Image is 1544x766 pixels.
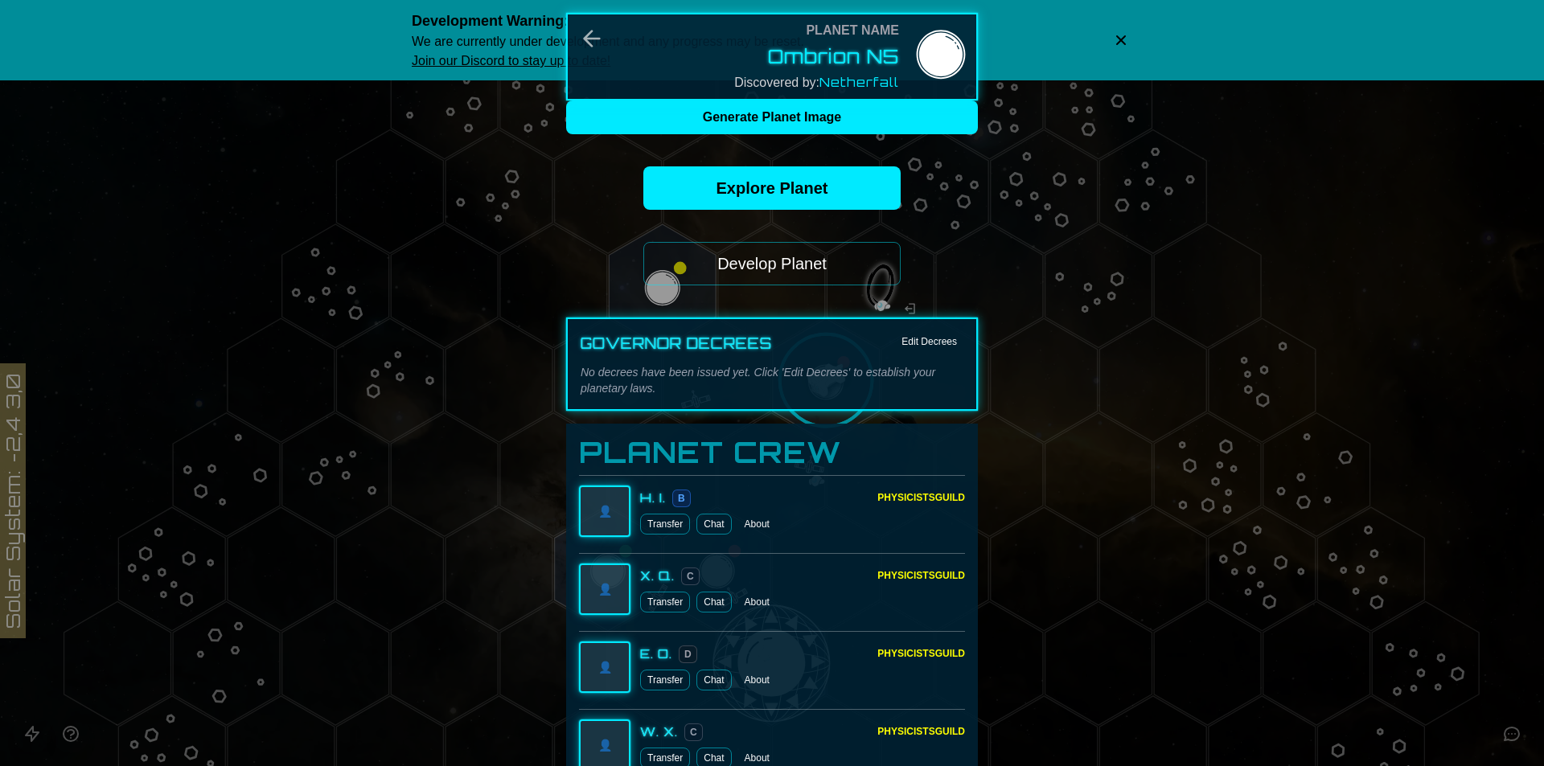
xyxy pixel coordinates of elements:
button: Transfer [640,670,690,690]
button: About [738,592,776,612]
a: Chat [696,592,731,612]
button: Develop Planet [643,242,901,285]
div: Physicists Guild [877,569,965,582]
h3: Planet Crew [579,436,965,469]
div: E. O. [640,644,672,663]
a: Chat [696,670,731,690]
button: Back [579,26,605,51]
div: X. Q. [640,566,675,585]
span: C [684,723,703,741]
div: W. X. [640,722,678,741]
button: Transfer [640,514,690,535]
span: 👤 [598,581,612,597]
span: 👤 [598,503,612,519]
span: 👤 [598,659,612,675]
img: Planet Name Editor [912,28,970,86]
button: About [738,670,776,690]
span: Netherfall [819,74,899,90]
span: 👤 [598,737,612,753]
div: H. I. [640,488,666,507]
div: Physicists Guild [877,647,965,660]
button: Transfer [640,592,690,612]
h3: Governor Decrees [581,332,772,354]
div: Planet Name [806,21,899,40]
button: Ombrion N5 [768,43,899,69]
p: No decrees have been issued yet. Click 'Edit Decrees' to establish your planetary laws. [581,364,963,396]
button: Edit Decrees [895,332,963,351]
a: Chat [696,514,731,535]
div: Physicists Guild [877,491,965,504]
div: Physicists Guild [877,725,965,738]
span: B [672,490,691,507]
button: About [738,514,776,535]
span: C [681,567,700,585]
span: D [679,645,697,663]
a: Explore Planet [643,166,901,210]
button: Generate Planet Image [566,100,978,134]
div: Discovered by: [734,72,899,92]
